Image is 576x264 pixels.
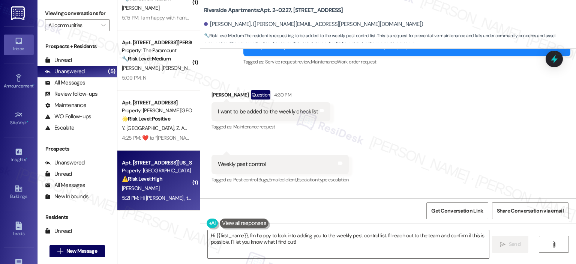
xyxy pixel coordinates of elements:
div: Unread [45,170,72,178]
button: Share Conversation via email [492,202,568,219]
button: New Message [49,245,105,257]
a: Inbox [4,35,34,55]
span: • [26,156,27,161]
input: All communities [48,19,97,31]
span: Service request review , [265,59,311,65]
div: Review follow-ups [45,90,97,98]
span: : The resident is requesting to be added to the weekly pest control list. This is a request for p... [204,32,576,48]
div: 4:25 PM: ​❤️​ to “ [PERSON_NAME] ([PERSON_NAME][GEOGRAPHIC_DATA]): Let me know if there's anythin... [122,134,435,141]
div: [PERSON_NAME] [211,90,330,102]
i:  [500,241,505,247]
strong: 🔧 Risk Level: Medium [204,33,244,39]
span: [PERSON_NAME] [122,5,159,11]
span: [PERSON_NAME] [122,185,159,192]
div: (5) [106,237,117,248]
div: Property: [PERSON_NAME][GEOGRAPHIC_DATA] [122,107,191,115]
div: 5:09 PM: N [122,74,146,81]
span: Work order request [337,59,376,65]
b: Riverside Apartments: Apt. 2~0227, [STREET_ADDRESS] [204,6,343,14]
div: Unanswered [45,159,85,167]
div: (5) [106,66,117,77]
div: Unread [45,227,72,235]
div: Prospects + Residents [37,42,117,50]
span: Pest control , [233,177,258,183]
div: Tagged as: [211,174,349,185]
textarea: Hi {{first_name}}, I'm happy to look into adding you to the weekly pest control list. I'll reach ... [208,230,489,258]
button: Get Conversation Link [426,202,488,219]
strong: 🌟 Risk Level: Positive [122,115,170,122]
strong: 🔧 Risk Level: Medium [122,55,171,62]
span: Get Conversation Link [431,207,483,215]
label: Viewing conversations for [45,8,109,19]
div: Unread [45,56,72,64]
a: Buildings [4,182,34,202]
span: [PERSON_NAME][GEOGRAPHIC_DATA] [162,65,247,71]
div: Apt. [STREET_ADDRESS] [122,99,191,107]
div: Question [251,90,271,100]
div: Tagged as: [243,56,570,67]
div: Maintenance [45,101,86,109]
span: [PERSON_NAME] [122,65,162,71]
i:  [101,22,105,28]
div: 5:15 PM: I am happy with home but not with services in community. Swimming pool, pickle ball cour... [122,14,450,21]
button: Send [492,236,528,253]
div: Unanswered [45,68,85,75]
div: Residents [37,213,117,221]
span: Maintenance request [233,124,275,130]
span: Send [509,240,520,248]
div: Property: The Paramount [122,47,191,54]
div: 4:30 PM [272,91,291,99]
a: Leads [4,219,34,240]
span: Escalation type escalation [297,177,349,183]
span: • [33,82,34,87]
i:  [551,241,556,247]
img: ResiDesk Logo [11,6,26,20]
div: WO Follow-ups [45,113,91,121]
div: I want to be added to the weekly checklist [218,108,318,116]
div: New Inbounds [45,193,88,201]
a: Insights • [4,145,34,166]
span: Z. Amrous [176,125,198,131]
span: Share Conversation via email [497,207,564,215]
span: New Message [66,247,97,255]
div: Apt. [STREET_ADDRESS][PERSON_NAME] [122,39,191,47]
div: Prospects [37,145,117,153]
span: Emailed client , [268,177,297,183]
span: • [27,119,28,124]
a: Site Visit • [4,109,34,129]
div: Apt. [STREET_ADDRESS][US_STATE] [122,159,191,167]
div: [PERSON_NAME]. ([PERSON_NAME][EMAIL_ADDRESS][PERSON_NAME][DOMAIN_NAME]) [204,20,423,28]
div: Property: [GEOGRAPHIC_DATA] [122,167,191,175]
span: Y. [GEOGRAPHIC_DATA] [122,125,176,131]
span: Bugs , [258,177,269,183]
div: Escalate [45,124,74,132]
div: All Messages [45,79,85,87]
strong: ⚠️ Risk Level: High [122,175,162,182]
span: Maintenance , [311,59,337,65]
div: Tagged as: [211,121,330,132]
div: All Messages [45,181,85,189]
i:  [57,248,63,254]
div: Weekly pest control [218,160,266,168]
